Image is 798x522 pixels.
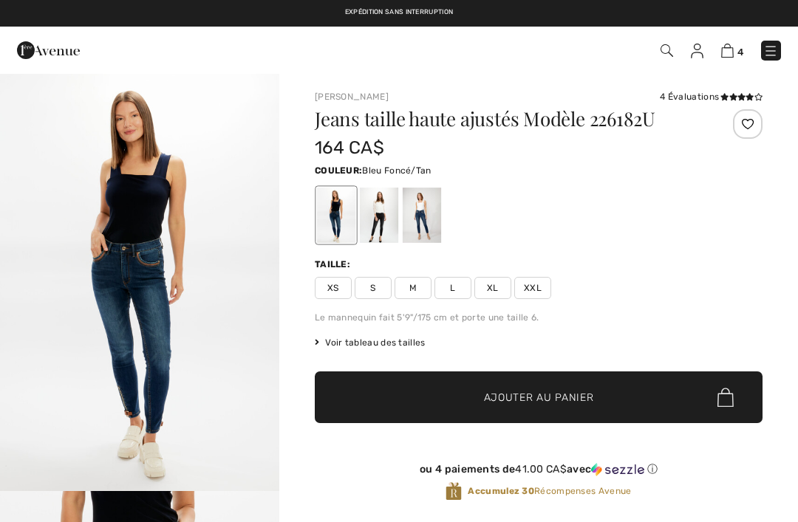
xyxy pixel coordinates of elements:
img: Mes infos [691,44,703,58]
span: Récompenses Avenue [468,484,631,498]
div: Bleu/Blush [403,188,441,243]
span: Voir tableau des tailles [315,336,426,349]
div: Bleu Foncé/Tan [317,188,355,243]
img: Menu [763,44,778,58]
span: XXL [514,277,551,299]
div: ou 4 paiements de avec [315,463,763,476]
img: Recherche [661,44,673,57]
span: Couleur: [315,165,362,176]
a: 4 [721,41,743,59]
span: 4 [737,47,743,58]
span: Ajouter au panier [484,390,594,405]
strong: Accumulez 30 [468,486,534,496]
img: 1ère Avenue [17,35,80,65]
img: Bag.svg [717,388,734,407]
span: XS [315,277,352,299]
a: 1ère Avenue [17,42,80,56]
div: ou 4 paiements de41.00 CA$avecSezzle Cliquez pour en savoir plus sur Sezzle [315,463,763,481]
span: M [395,277,432,299]
div: Le mannequin fait 5'9"/175 cm et porte une taille 6. [315,311,763,324]
div: Taille: [315,258,353,271]
div: 4 Évaluations [660,90,763,103]
span: S [355,277,392,299]
span: Bleu Foncé/Tan [362,165,431,176]
img: Sezzle [591,463,644,476]
img: Récompenses Avenue [446,481,462,501]
button: Ajouter au panier [315,371,763,423]
span: 164 CA$ [315,137,384,158]
span: L [434,277,471,299]
a: [PERSON_NAME] [315,92,389,102]
h1: Jeans taille haute ajustés Modèle 226182U [315,109,688,128]
div: Noir [360,188,398,243]
span: 41.00 CA$ [515,463,567,475]
span: XL [474,277,511,299]
img: Panier d'achat [721,44,734,58]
